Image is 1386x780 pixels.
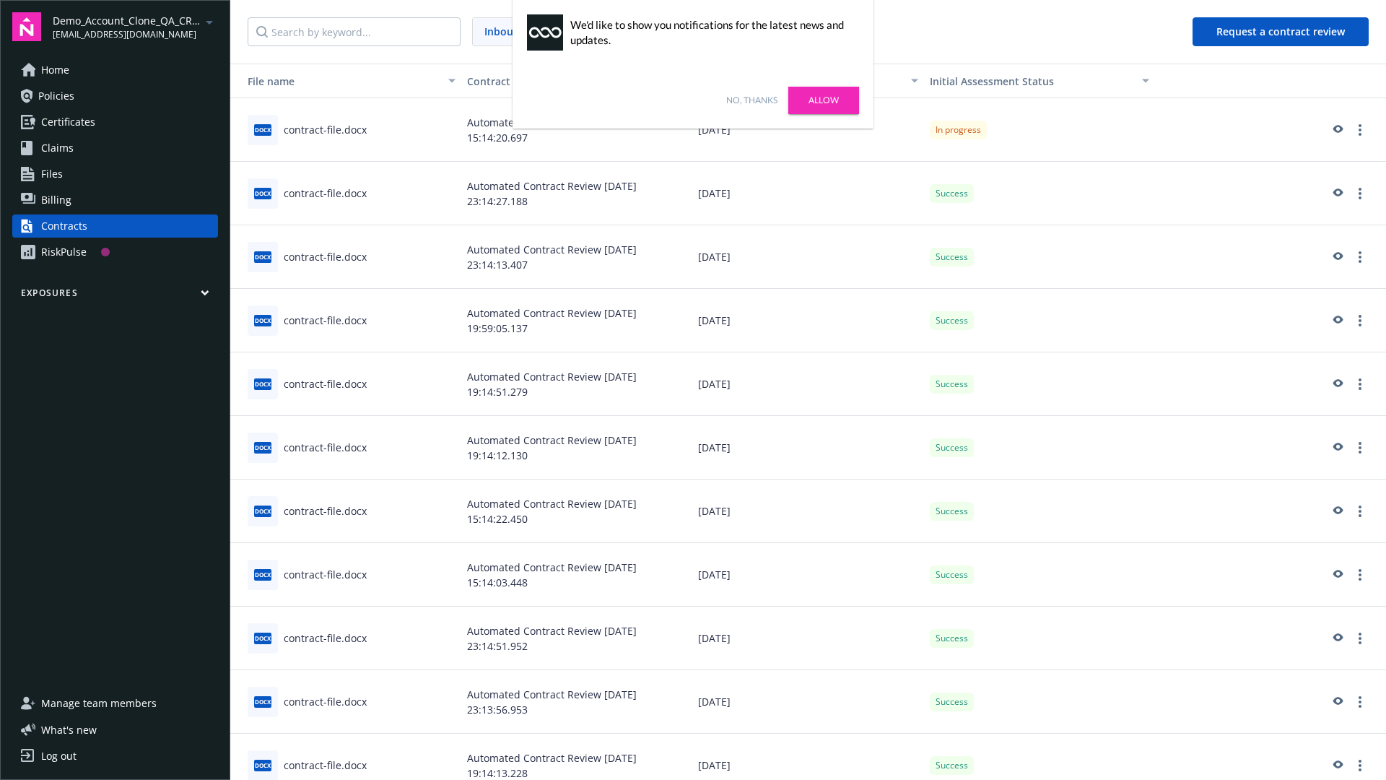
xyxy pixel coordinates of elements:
div: Automated Contract Review [DATE] 19:59:05.137 [461,289,692,352]
a: more [1351,693,1369,711]
div: Contracts [41,214,87,238]
div: [DATE] [692,416,923,480]
div: Automated Contract Review [DATE] 15:14:20.697 [461,98,692,162]
span: Billing [41,188,71,212]
span: Success [936,187,968,200]
a: Billing [12,188,218,212]
div: [DATE] [692,480,923,543]
span: Initial Assessment Status [930,74,1054,88]
span: Files [41,162,63,186]
span: Success [936,759,968,772]
div: Automated Contract Review [DATE] 23:13:56.953 [461,670,692,734]
span: Inbound [473,18,538,45]
button: Contract title [461,64,692,98]
div: Toggle SortBy [930,74,1133,89]
span: Success [936,568,968,581]
div: File name [236,74,440,89]
a: preview [1328,757,1346,774]
a: No, thanks [726,94,777,107]
span: Inbound [484,24,526,39]
span: Home [41,58,69,82]
img: navigator-logo.svg [12,12,41,41]
span: Success [936,505,968,518]
a: Policies [12,84,218,108]
div: Automated Contract Review [DATE] 19:14:51.279 [461,352,692,416]
span: Success [936,441,968,454]
a: RiskPulse [12,240,218,264]
div: [DATE] [692,670,923,734]
div: Toggle SortBy [236,74,440,89]
a: more [1351,630,1369,647]
div: contract-file.docx [284,503,367,519]
a: preview [1328,439,1346,456]
a: preview [1328,630,1346,647]
div: contract-file.docx [284,758,367,773]
div: [DATE] [692,352,923,416]
a: more [1351,121,1369,139]
span: docx [254,315,271,326]
span: Success [936,695,968,708]
a: Claims [12,136,218,160]
div: [DATE] [692,289,923,352]
div: contract-file.docx [284,440,367,455]
div: contract-file.docx [284,567,367,582]
a: Contracts [12,214,218,238]
div: [DATE] [692,543,923,607]
span: Success [936,632,968,645]
a: more [1351,439,1369,456]
a: more [1351,757,1369,774]
a: arrowDropDown [201,13,218,30]
div: We'd like to show you notifications for the latest news and updates. [570,17,852,48]
span: Policies [38,84,74,108]
input: Search by keyword... [248,17,461,46]
button: What's new [12,722,120,737]
span: What ' s new [41,722,97,737]
a: Manage team members [12,692,218,715]
a: Allow [788,87,859,114]
div: Automated Contract Review [DATE] 23:14:27.188 [461,162,692,225]
span: Success [936,251,968,264]
div: [DATE] [692,98,923,162]
div: Automated Contract Review [DATE] 15:14:03.448 [461,543,692,607]
span: [EMAIL_ADDRESS][DOMAIN_NAME] [53,28,201,41]
div: contract-file.docx [284,249,367,264]
span: docx [254,442,271,453]
a: preview [1328,312,1346,329]
a: more [1351,503,1369,520]
div: Automated Contract Review [DATE] 19:14:12.130 [461,416,692,480]
span: docx [254,696,271,707]
div: Automated Contract Review [DATE] 23:14:13.407 [461,225,692,289]
a: Home [12,58,218,82]
button: Exposures [12,287,218,305]
a: more [1351,248,1369,266]
span: Claims [41,136,74,160]
span: docx [254,760,271,771]
span: docx [254,569,271,580]
div: contract-file.docx [284,630,367,646]
a: preview [1328,566,1346,584]
span: Success [936,378,968,391]
div: contract-file.docx [284,186,367,201]
a: more [1351,185,1369,202]
a: preview [1328,503,1346,520]
div: Automated Contract Review [DATE] 23:14:51.952 [461,607,692,670]
a: preview [1328,185,1346,202]
a: preview [1328,376,1346,393]
div: Log out [41,745,77,768]
span: In progress [936,123,981,136]
button: Demo_Account_Clone_QA_CR_Tests_Prospect[EMAIL_ADDRESS][DOMAIN_NAME]arrowDropDown [53,12,218,41]
span: Demo_Account_Clone_QA_CR_Tests_Prospect [53,13,201,28]
span: Success [936,314,968,327]
a: preview [1328,248,1346,266]
span: docx [254,251,271,262]
div: [DATE] [692,162,923,225]
div: [DATE] [692,225,923,289]
div: Automated Contract Review [DATE] 15:14:22.450 [461,480,692,543]
span: docx [254,378,271,389]
div: [DATE] [692,607,923,670]
a: more [1351,566,1369,584]
button: Request a contract review [1193,17,1369,46]
span: Certificates [41,110,95,134]
span: Manage team members [41,692,157,715]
